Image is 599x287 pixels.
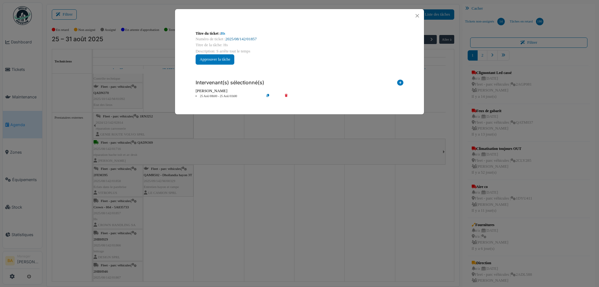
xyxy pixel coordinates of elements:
button: Approuver la tâche [196,54,234,65]
button: Close [413,12,421,20]
a: Hs [221,31,225,36]
div: Titre du ticket : [196,31,403,36]
div: [PERSON_NAME] [196,88,403,94]
i: Ajouter [397,80,403,88]
div: Numéro de ticket : [196,36,403,42]
li: 25 Aoû 00h00 - 25 Aoû 01h00 [192,94,264,99]
div: Description: S arrête tout le temps [196,48,403,54]
h6: Intervenant(s) sélectionné(s) [196,80,264,86]
a: 2025/08/142/01857 [226,37,257,41]
div: Titre de la tâche: Hs [196,42,403,48]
